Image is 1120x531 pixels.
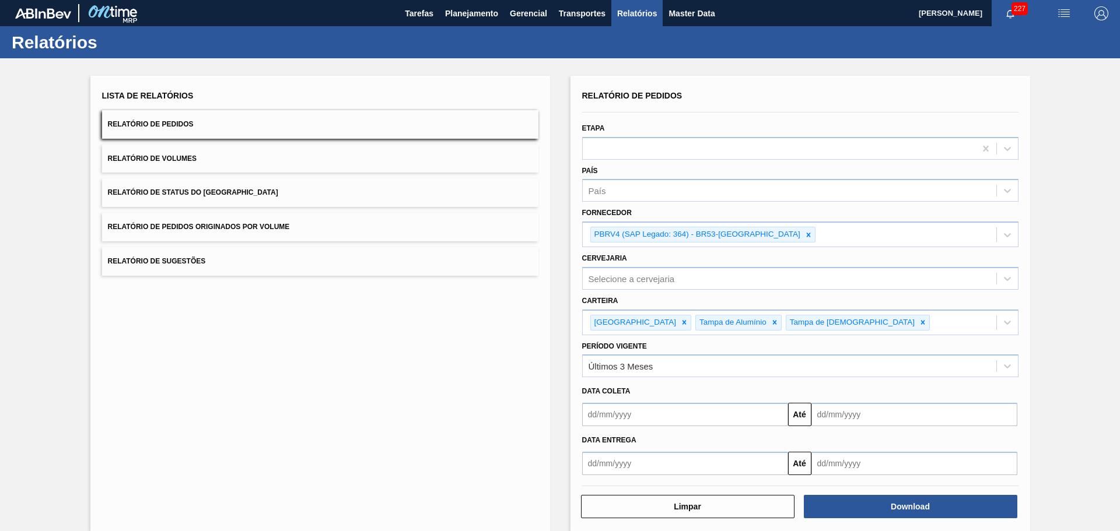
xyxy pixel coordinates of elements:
[668,6,715,20] span: Master Data
[589,361,653,371] div: Últimos 3 Meses
[582,436,636,444] span: Data entrega
[589,273,675,283] div: Selecione a cervejaria
[582,387,631,395] span: Data coleta
[811,452,1017,475] input: dd/mm/yyyy
[108,257,206,265] span: Relatório de Sugestões
[108,223,290,231] span: Relatório de Pedidos Originados por Volume
[582,403,788,426] input: dd/mm/yyyy
[811,403,1017,426] input: dd/mm/yyyy
[102,145,538,173] button: Relatório de Volumes
[617,6,657,20] span: Relatórios
[788,452,811,475] button: Até
[559,6,605,20] span: Transportes
[589,186,606,196] div: País
[591,227,802,242] div: PBRV4 (SAP Legado: 364) - BR53-[GEOGRAPHIC_DATA]
[804,495,1017,518] button: Download
[696,315,768,330] div: Tampa de Alumínio
[102,91,194,100] span: Lista de Relatórios
[445,6,498,20] span: Planejamento
[102,178,538,207] button: Relatório de Status do [GEOGRAPHIC_DATA]
[786,315,916,330] div: Tampa de [DEMOGRAPHIC_DATA]
[581,495,794,518] button: Limpar
[510,6,547,20] span: Gerencial
[108,120,194,128] span: Relatório de Pedidos
[582,124,605,132] label: Etapa
[788,403,811,426] button: Até
[582,209,632,217] label: Fornecedor
[582,342,647,350] label: Período Vigente
[102,247,538,276] button: Relatório de Sugestões
[582,452,788,475] input: dd/mm/yyyy
[12,36,219,49] h1: Relatórios
[102,213,538,241] button: Relatório de Pedidos Originados por Volume
[102,110,538,139] button: Relatório de Pedidos
[405,6,433,20] span: Tarefas
[582,297,618,305] label: Carteira
[108,188,278,196] span: Relatório de Status do [GEOGRAPHIC_DATA]
[1057,6,1071,20] img: userActions
[15,8,71,19] img: TNhmsLtSVTkK8tSr43FrP2fwEKptu5GPRR3wAAAABJRU5ErkJggg==
[1012,2,1028,15] span: 227
[582,91,682,100] span: Relatório de Pedidos
[591,315,678,330] div: [GEOGRAPHIC_DATA]
[582,167,598,175] label: País
[582,254,627,262] label: Cervejaria
[1094,6,1108,20] img: Logout
[992,5,1029,22] button: Notificações
[108,154,197,163] span: Relatório de Volumes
